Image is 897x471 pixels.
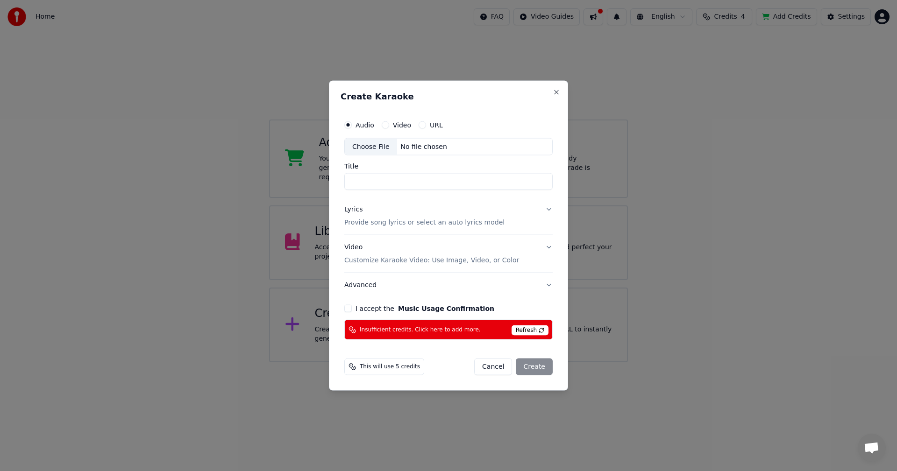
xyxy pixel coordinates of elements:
div: Choose File [345,138,397,155]
label: URL [430,121,443,128]
p: Customize Karaoke Video: Use Image, Video, or Color [344,256,519,265]
label: Video [393,121,411,128]
p: Provide song lyrics or select an auto lyrics model [344,218,505,227]
label: I accept the [356,305,494,312]
button: Advanced [344,273,553,297]
button: Cancel [474,359,512,375]
label: Audio [356,121,374,128]
h2: Create Karaoke [341,92,556,100]
div: Video [344,243,519,265]
div: No file chosen [397,142,451,151]
button: VideoCustomize Karaoke Video: Use Image, Video, or Color [344,235,553,273]
label: Title [344,163,553,169]
span: Refresh [512,325,548,336]
button: I accept the [398,305,494,312]
button: LyricsProvide song lyrics or select an auto lyrics model [344,197,553,235]
span: This will use 5 credits [360,363,420,371]
div: Lyrics [344,205,363,214]
span: Insufficient credits. Click here to add more. [360,326,481,333]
